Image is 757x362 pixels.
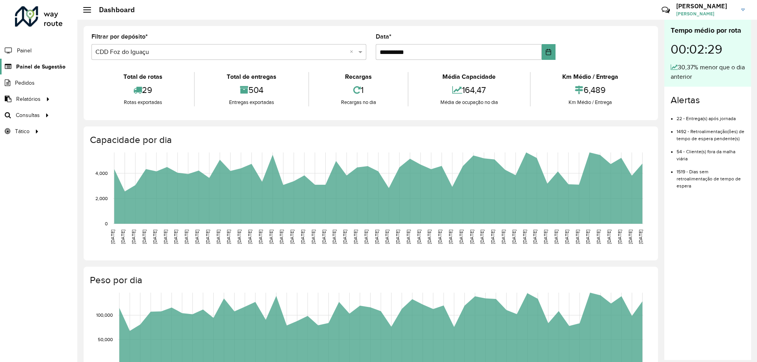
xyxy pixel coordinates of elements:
text: [DATE] [501,230,506,244]
text: [DATE] [216,230,221,244]
text: [DATE] [554,230,559,244]
h2: Dashboard [91,6,135,14]
text: [DATE] [110,230,115,244]
h4: Peso por dia [90,275,650,286]
text: [DATE] [300,230,305,244]
text: [DATE] [163,230,168,244]
li: 22 - Entrega(s) após jornada [677,109,745,122]
text: [DATE] [596,230,601,244]
text: [DATE] [628,230,633,244]
text: 50,000 [98,337,113,342]
text: [DATE] [364,230,369,244]
text: [DATE] [585,230,590,244]
button: Choose Date [542,44,556,60]
text: [DATE] [120,230,125,244]
text: [DATE] [459,230,464,244]
text: [DATE] [490,230,495,244]
span: Tático [15,127,30,136]
div: 504 [197,82,306,98]
text: [DATE] [479,230,485,244]
h4: Capacidade por dia [90,134,650,146]
div: 6,489 [533,82,648,98]
li: 54 - Cliente(s) fora da malha viária [677,142,745,162]
text: [DATE] [522,230,527,244]
text: [DATE] [332,230,337,244]
text: [DATE] [606,230,612,244]
div: 29 [93,82,192,98]
text: [DATE] [152,230,157,244]
text: [DATE] [226,230,231,244]
h3: [PERSON_NAME] [676,2,735,10]
text: [DATE] [469,230,474,244]
text: [DATE] [279,230,284,244]
div: Recargas no dia [311,98,406,106]
li: 1492 - Retroalimentação(ões) de tempo de espera pendente(s) [677,122,745,142]
text: [DATE] [427,230,432,244]
div: Total de rotas [93,72,192,82]
div: Entregas exportadas [197,98,306,106]
text: [DATE] [564,230,569,244]
text: [DATE] [342,230,347,244]
text: [DATE] [353,230,358,244]
text: 0 [105,221,108,226]
text: [DATE] [237,230,242,244]
text: [DATE] [321,230,326,244]
text: [DATE] [268,230,274,244]
text: [DATE] [532,230,537,244]
text: [DATE] [437,230,442,244]
text: [DATE] [194,230,200,244]
text: [DATE] [311,230,316,244]
text: [DATE] [395,230,400,244]
span: [PERSON_NAME] [676,10,735,17]
text: [DATE] [374,230,379,244]
text: [DATE] [543,230,548,244]
span: Painel [17,46,32,55]
div: 00:02:29 [671,36,745,63]
a: Contato Rápido [657,2,674,19]
div: Km Médio / Entrega [533,72,648,82]
text: [DATE] [131,230,136,244]
text: [DATE] [416,230,421,244]
div: Km Médio / Entrega [533,98,648,106]
text: [DATE] [448,230,453,244]
label: Data [376,32,392,41]
text: [DATE] [406,230,411,244]
text: [DATE] [247,230,252,244]
text: [DATE] [617,230,622,244]
text: [DATE] [575,230,580,244]
div: 1 [311,82,406,98]
text: [DATE] [289,230,295,244]
div: Recargas [311,72,406,82]
text: [DATE] [205,230,210,244]
text: [DATE] [384,230,390,244]
div: 164,47 [410,82,528,98]
div: 30,37% menor que o dia anterior [671,63,745,82]
span: Relatórios [16,95,41,103]
text: [DATE] [258,230,263,244]
text: [DATE] [184,230,189,244]
span: Consultas [16,111,40,119]
text: [DATE] [511,230,516,244]
text: 2,000 [95,196,108,201]
div: Tempo médio por rota [671,25,745,36]
div: Média de ocupação no dia [410,98,528,106]
li: 1519 - Dias sem retroalimentação de tempo de espera [677,162,745,189]
h4: Alertas [671,95,745,106]
div: Total de entregas [197,72,306,82]
label: Filtrar por depósito [91,32,148,41]
text: [DATE] [638,230,643,244]
div: Rotas exportadas [93,98,192,106]
div: Média Capacidade [410,72,528,82]
text: 100,000 [96,312,113,317]
span: Clear all [350,47,356,57]
text: 4,000 [95,171,108,176]
span: Pedidos [15,79,35,87]
span: Painel de Sugestão [16,63,65,71]
text: [DATE] [173,230,178,244]
text: [DATE] [142,230,147,244]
